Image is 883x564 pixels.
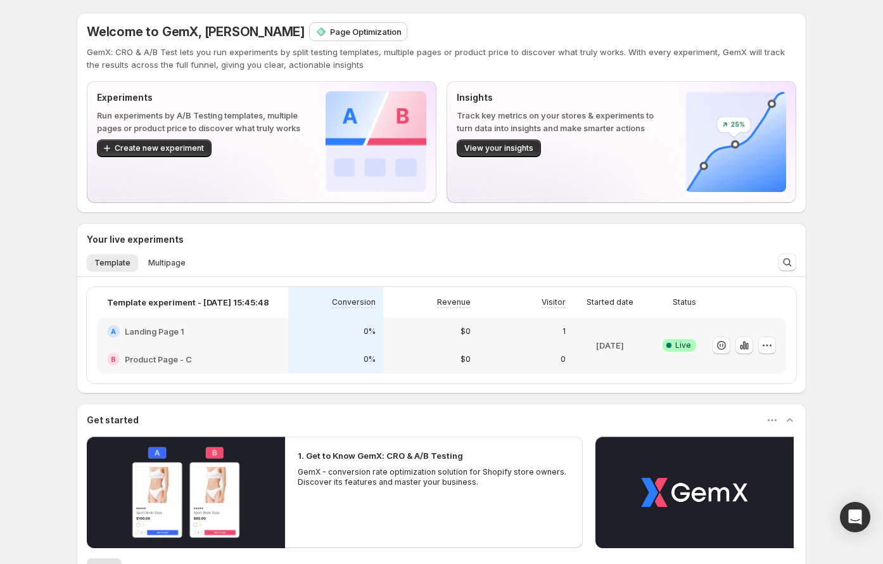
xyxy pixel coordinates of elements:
[778,253,796,271] button: Search and filter results
[298,467,570,487] p: GemX - conversion rate optimization solution for Shopify store owners. Discover its features and ...
[326,91,426,192] img: Experiments
[464,143,533,153] span: View your insights
[125,325,184,338] h2: Landing Page 1
[364,326,376,336] p: 0%
[595,437,794,548] button: Play video
[675,340,691,350] span: Live
[111,356,116,363] h2: B
[437,297,471,307] p: Revenue
[97,139,212,157] button: Create new experiment
[457,109,665,134] p: Track key metrics on your stores & experiments to turn data into insights and make smarter actions
[111,328,116,335] h2: A
[87,233,184,246] h3: Your live experiments
[587,297,633,307] p: Started date
[840,502,870,532] div: Open Intercom Messenger
[148,258,186,268] span: Multipage
[562,326,566,336] p: 1
[561,354,566,364] p: 0
[87,414,139,426] h3: Get started
[457,139,541,157] button: View your insights
[125,353,192,366] h2: Product Page - C
[685,91,786,192] img: Insights
[87,24,305,39] span: Welcome to GemX, [PERSON_NAME]
[94,258,130,268] span: Template
[87,46,796,71] p: GemX: CRO & A/B Test lets you run experiments by split testing templates, multiple pages or produ...
[461,354,471,364] p: $0
[542,297,566,307] p: Visitor
[315,25,327,38] img: Page Optimization
[457,91,665,104] p: Insights
[461,326,471,336] p: $0
[673,297,696,307] p: Status
[87,437,285,548] button: Play video
[97,91,305,104] p: Experiments
[596,339,624,352] p: [DATE]
[97,109,305,134] p: Run experiments by A/B Testing templates, multiple pages or product price to discover what truly ...
[330,25,402,38] p: Page Optimization
[107,296,269,309] p: Template experiment - [DATE] 15:45:48
[298,449,463,462] h2: 1. Get to Know GemX: CRO & A/B Testing
[332,297,376,307] p: Conversion
[115,143,204,153] span: Create new experiment
[364,354,376,364] p: 0%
